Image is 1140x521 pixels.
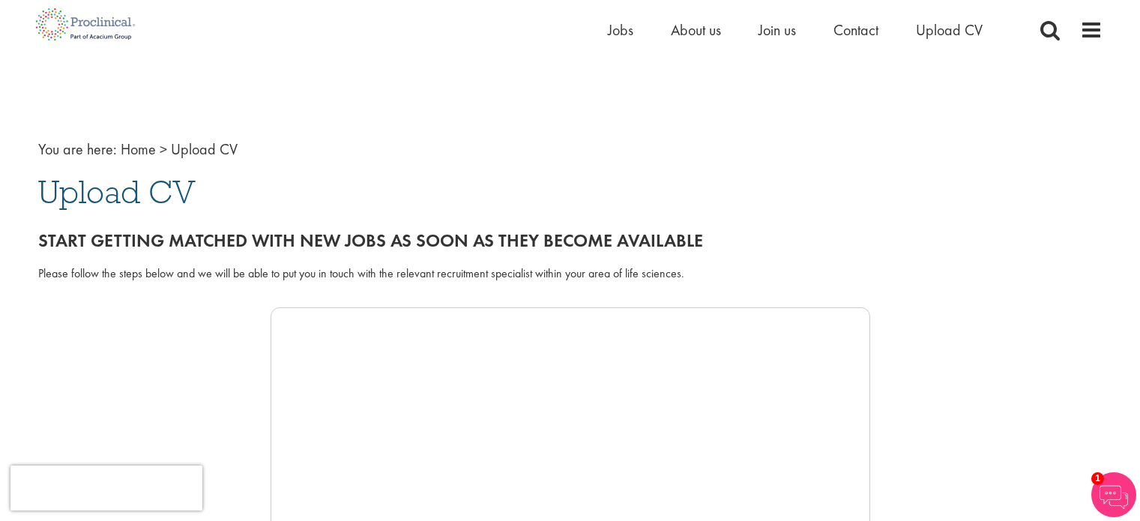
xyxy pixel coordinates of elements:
span: Upload CV [38,172,196,212]
a: About us [671,20,721,40]
div: Please follow the steps below and we will be able to put you in touch with the relevant recruitme... [38,265,1103,283]
span: > [160,139,167,159]
span: You are here: [38,139,117,159]
span: 1 [1091,472,1104,485]
a: Jobs [608,20,633,40]
span: Upload CV [171,139,238,159]
iframe: reCAPTCHA [10,466,202,511]
img: Chatbot [1091,472,1136,517]
a: breadcrumb link [121,139,156,159]
h2: Start getting matched with new jobs as soon as they become available [38,231,1103,250]
a: Contact [833,20,878,40]
a: Join us [759,20,796,40]
a: Upload CV [916,20,983,40]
